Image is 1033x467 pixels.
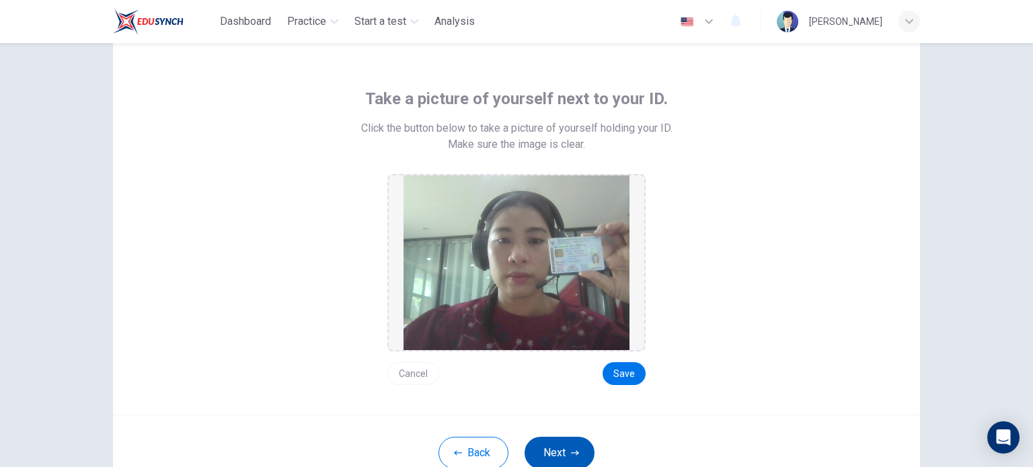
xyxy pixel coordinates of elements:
span: Practice [287,13,326,30]
img: preview screemshot [404,175,629,350]
span: Dashboard [220,13,271,30]
a: Train Test logo [113,8,215,35]
img: Profile picture [777,11,798,32]
button: Analysis [429,9,480,34]
div: [PERSON_NAME] [809,13,882,30]
span: Start a test [354,13,406,30]
button: Start a test [349,9,424,34]
span: Take a picture of yourself next to your ID. [365,88,668,110]
button: Dashboard [215,9,276,34]
button: Save [603,362,646,385]
span: Make sure the image is clear. [448,136,585,153]
img: en [679,17,695,27]
div: Open Intercom Messenger [987,421,1020,454]
button: Practice [282,9,344,34]
span: Analysis [434,13,475,30]
button: Cancel [387,362,439,385]
span: Click the button below to take a picture of yourself holding your ID. [361,120,673,136]
img: Train Test logo [113,8,184,35]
